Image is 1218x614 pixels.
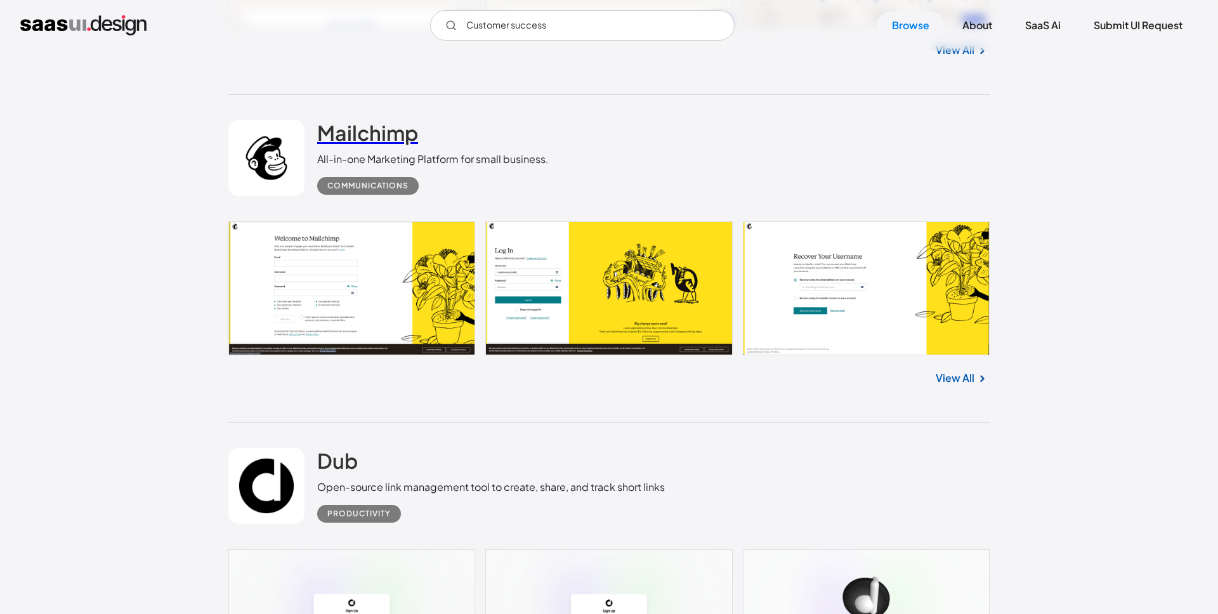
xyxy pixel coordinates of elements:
form: Email Form [430,10,735,41]
a: Submit UI Request [1078,11,1198,39]
a: home [20,15,147,36]
a: Dub [317,448,358,480]
a: View All [936,370,974,386]
input: Search UI designs you're looking for... [430,10,735,41]
a: Browse [877,11,945,39]
a: SaaS Ai [1010,11,1076,39]
div: Communications [327,178,409,193]
h2: Dub [317,448,358,473]
h2: Mailchimp [317,120,418,145]
div: All-in-one Marketing Platform for small business. [317,152,549,167]
div: Open-source link management tool to create, share, and track short links [317,480,665,495]
div: Productivity [327,506,391,521]
a: About [947,11,1007,39]
a: Mailchimp [317,120,418,152]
